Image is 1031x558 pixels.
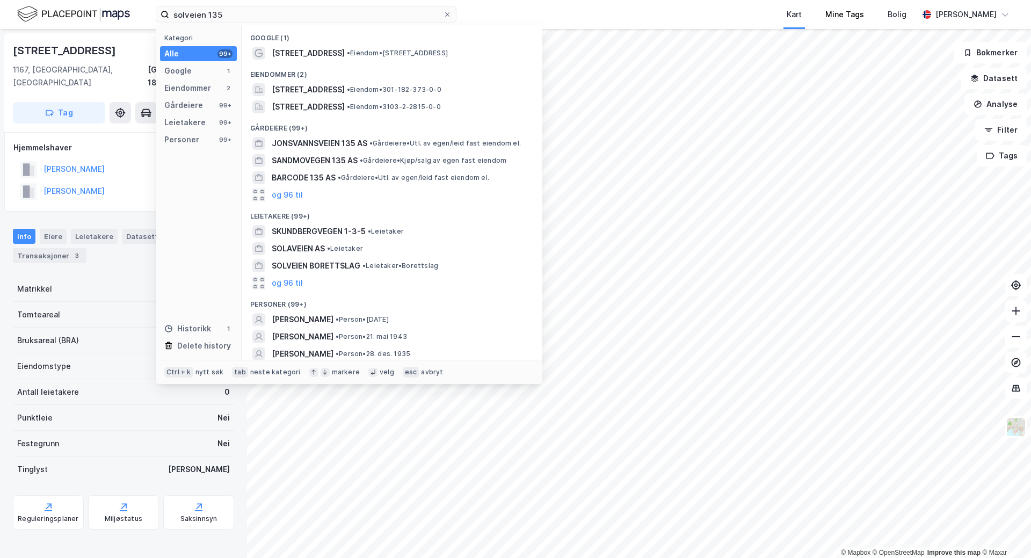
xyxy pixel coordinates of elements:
button: Tags [977,145,1027,166]
div: 99+ [217,135,233,144]
div: Kategori [164,34,237,42]
button: Filter [975,119,1027,141]
a: Mapbox [841,549,870,556]
div: Tomteareal [17,308,60,321]
div: Historikk [164,322,211,335]
div: [PERSON_NAME] [935,8,997,21]
img: Z [1006,417,1026,437]
div: Transaksjoner [13,248,86,263]
span: • [369,139,373,147]
span: SKUNDBERGVEGEN 1-3-5 [272,225,366,238]
span: • [347,85,350,93]
button: Datasett [961,68,1027,89]
span: Eiendom • 3103-2-2815-0-0 [347,103,441,111]
div: Google (1) [242,25,542,45]
div: 1167, [GEOGRAPHIC_DATA], [GEOGRAPHIC_DATA] [13,63,148,89]
div: avbryt [421,368,443,376]
div: Tinglyst [17,463,48,476]
div: Matrikkel [17,282,52,295]
span: Person • 28. des. 1935 [336,350,410,358]
a: Improve this map [927,549,981,556]
span: • [362,262,366,270]
div: Antall leietakere [17,386,79,398]
div: Alle [164,47,179,60]
span: Leietaker [368,227,404,236]
span: • [336,350,339,358]
span: [STREET_ADDRESS] [272,100,345,113]
button: og 96 til [272,189,303,201]
a: OpenStreetMap [873,549,925,556]
div: Miljøstatus [105,514,142,523]
div: Bruksareal (BRA) [17,334,79,347]
span: Gårdeiere • Kjøp/salg av egen fast eiendom [360,156,506,165]
span: BARCODE 135 AS [272,171,336,184]
span: Leietaker [327,244,363,253]
div: [GEOGRAPHIC_DATA], 182/373 [148,63,234,89]
div: Mine Tags [825,8,864,21]
span: JONSVANNSVEIEN 135 AS [272,137,367,150]
input: Søk på adresse, matrikkel, gårdeiere, leietakere eller personer [169,6,443,23]
div: tab [232,367,248,378]
button: og 96 til [272,277,303,289]
span: • [336,332,339,340]
div: Delete history [177,339,231,352]
div: Eiere [40,229,67,244]
span: Gårdeiere • Utl. av egen/leid fast eiendom el. [338,173,489,182]
div: 99+ [217,101,233,110]
span: SANDMOVEGEN 135 AS [272,154,358,167]
div: 2 [224,84,233,92]
div: neste kategori [250,368,301,376]
iframe: Chat Widget [977,506,1031,558]
span: Gårdeiere • Utl. av egen/leid fast eiendom el. [369,139,521,148]
div: Festegrunn [17,437,59,450]
img: logo.f888ab2527a4732fd821a326f86c7f29.svg [17,5,130,24]
span: SOLAVEIEN AS [272,242,325,255]
span: • [347,103,350,111]
div: Eiendomstype [17,360,71,373]
div: 1 [224,67,233,75]
div: Google [164,64,192,77]
span: SOLVEIEN BORETTSLAG [272,259,360,272]
div: Reguleringsplaner [18,514,78,523]
div: Gårdeiere (99+) [242,115,542,135]
div: esc [403,367,419,378]
div: [PERSON_NAME] [168,463,230,476]
span: • [347,49,350,57]
span: • [338,173,341,182]
div: 0 [224,386,230,398]
div: [STREET_ADDRESS] [13,42,118,59]
button: Analyse [964,93,1027,115]
span: • [336,315,339,323]
span: [STREET_ADDRESS] [272,83,345,96]
span: Leietaker • Borettslag [362,262,438,270]
div: velg [380,368,394,376]
div: 99+ [217,49,233,58]
div: Nei [217,437,230,450]
span: Eiendom • 301-182-373-0-0 [347,85,441,94]
div: Personer (99+) [242,292,542,311]
div: Leietakere [164,116,206,129]
div: Gårdeiere [164,99,203,112]
span: • [360,156,363,164]
div: Leietakere (99+) [242,204,542,223]
div: Bolig [888,8,906,21]
div: Eiendommer (2) [242,62,542,81]
div: Ctrl + k [164,367,193,378]
div: markere [332,368,360,376]
div: nytt søk [195,368,224,376]
span: • [368,227,371,235]
div: Hjemmelshaver [13,141,234,154]
span: Person • 21. mai 1943 [336,332,407,341]
div: 99+ [217,118,233,127]
button: Tag [13,102,105,124]
div: Info [13,229,35,244]
div: Kart [787,8,802,21]
span: [STREET_ADDRESS] [272,47,345,60]
div: 1 [224,324,233,333]
span: [PERSON_NAME] [272,347,333,360]
div: Nei [217,411,230,424]
div: Datasett [122,229,162,244]
div: Saksinnsyn [180,514,217,523]
span: [PERSON_NAME] [272,313,333,326]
